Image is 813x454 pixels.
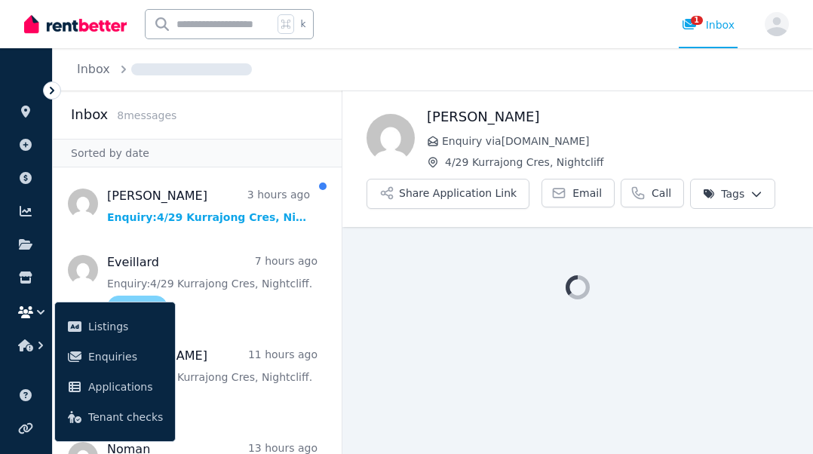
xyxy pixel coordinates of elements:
span: Enquiry via [DOMAIN_NAME] [442,133,789,149]
img: Hisham Suliman [367,114,415,162]
a: Eveillard7 hours agoEnquiry:4/29 Kurrajong Cres, Nightcliff.Contacted [107,253,318,318]
button: Share Application Link [367,179,529,209]
span: 1 [691,16,703,25]
a: [PERSON_NAME]11 hours agoEnquiry:4/29 Kurrajong Cres, Nightcliff.Contacted [107,347,318,412]
a: [PERSON_NAME]3 hours agoEnquiry:4/29 Kurrajong Cres, Nightcliff. [107,187,310,225]
img: RentBetter [24,13,127,35]
h2: Inbox [71,104,108,125]
h1: [PERSON_NAME] [427,106,789,127]
span: 4/29 Kurrajong Cres, Nightcliff [445,155,789,170]
div: Inbox [682,17,735,32]
div: Sorted by date [53,139,342,167]
a: Applications [61,372,169,402]
span: k [300,18,305,30]
span: 8 message s [117,109,176,121]
a: Email [541,179,615,207]
span: Call [652,186,671,201]
a: Call [621,179,684,207]
a: Listings [61,311,169,342]
a: Inbox [77,62,110,76]
button: Tags [690,179,775,209]
span: Email [572,186,602,201]
span: Tags [703,186,744,201]
span: Tenant checks [88,408,163,426]
a: Tenant checks [61,402,169,432]
a: Enquiries [61,342,169,372]
span: Enquiries [88,348,163,366]
nav: Breadcrumb [53,48,270,90]
span: Applications [88,378,163,396]
span: Listings [88,317,163,336]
